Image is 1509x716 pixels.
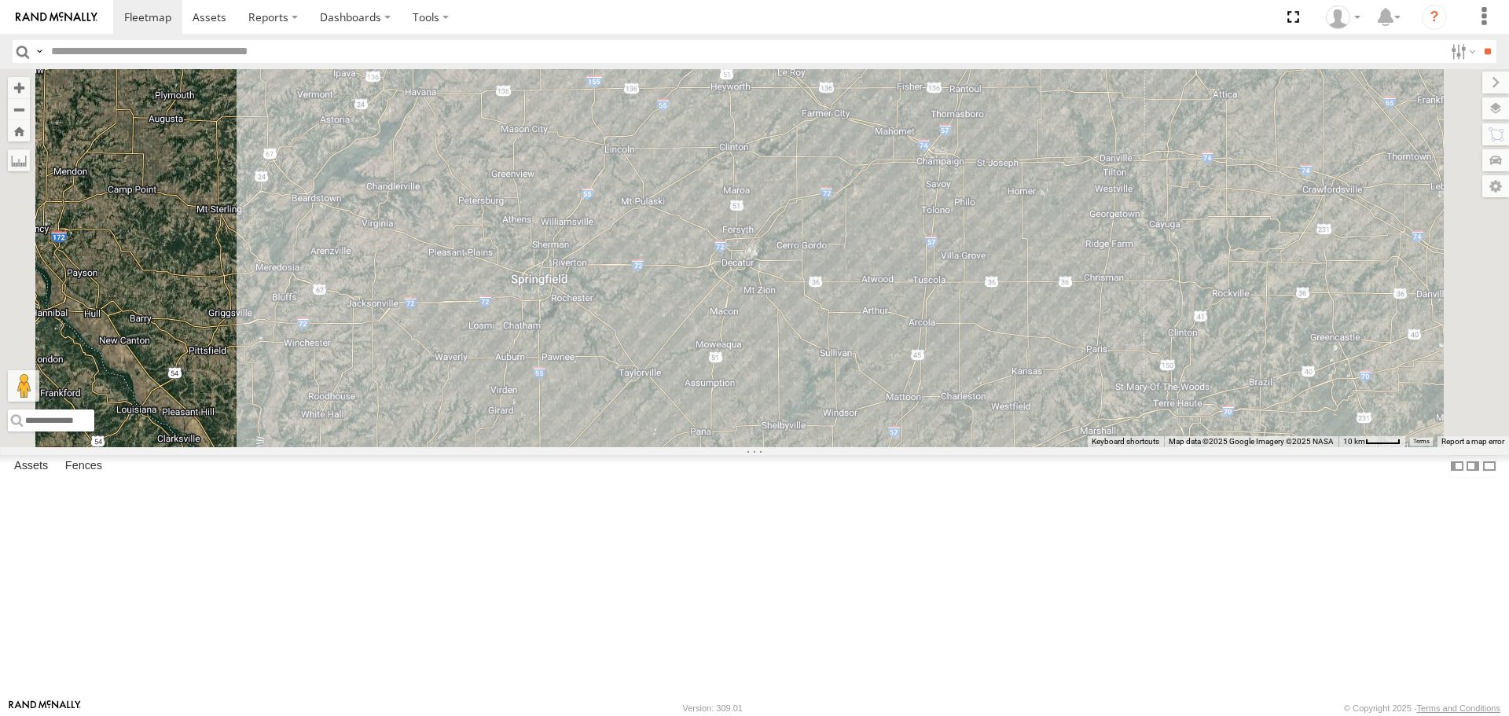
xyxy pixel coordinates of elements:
label: Fences [57,456,110,478]
a: Terms (opens in new tab) [1413,438,1430,444]
label: Dock Summary Table to the Left [1449,455,1465,478]
a: Report a map error [1441,437,1504,446]
label: Measure [8,149,30,171]
div: © Copyright 2025 - [1344,703,1500,713]
label: Dock Summary Table to the Right [1465,455,1481,478]
button: Keyboard shortcuts [1092,436,1159,447]
div: Version: 309.01 [683,703,743,713]
button: Map Scale: 10 km per 41 pixels [1338,436,1405,447]
button: Zoom out [8,98,30,120]
i: ? [1422,5,1447,30]
label: Hide Summary Table [1481,455,1497,478]
label: Assets [6,456,56,478]
span: 10 km [1343,437,1365,446]
button: Drag Pegman onto the map to open Street View [8,370,39,402]
span: Map data ©2025 Google Imagery ©2025 NASA [1169,437,1334,446]
button: Zoom Home [8,120,30,141]
label: Search Filter Options [1445,40,1478,63]
img: rand-logo.svg [16,12,97,23]
div: Nathan Stone [1320,6,1366,29]
a: Terms and Conditions [1417,703,1500,713]
a: Visit our Website [9,700,81,716]
button: Zoom in [8,77,30,98]
label: Map Settings [1482,175,1509,197]
label: Search Query [33,40,46,63]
